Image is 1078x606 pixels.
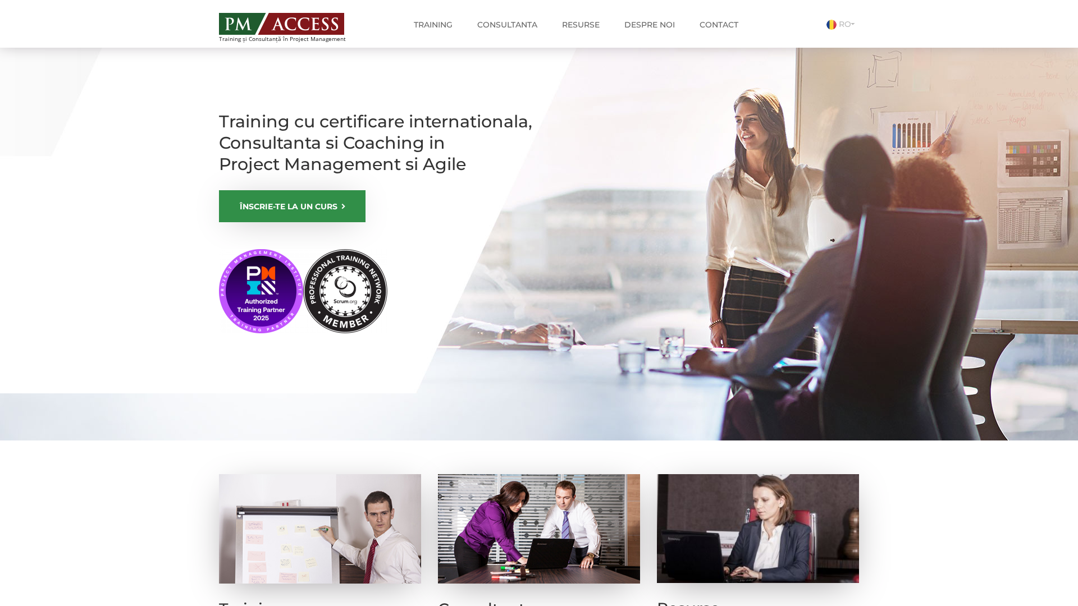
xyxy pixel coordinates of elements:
[219,10,367,42] a: Training și Consultanță în Project Management
[219,111,533,175] h1: Training cu certificare internationala, Consultanta si Coaching in Project Management si Agile
[438,474,640,584] img: Consultanta
[826,19,859,29] a: RO
[405,13,461,36] a: Training
[219,474,421,584] img: Training
[219,13,344,35] img: PM ACCESS - Echipa traineri si consultanti certificati PMP: Narciss Popescu, Mihai Olaru, Monica ...
[469,13,546,36] a: Consultanta
[691,13,747,36] a: Contact
[219,190,366,222] a: ÎNSCRIE-TE LA UN CURS
[554,13,608,36] a: Resurse
[219,36,367,42] span: Training și Consultanță în Project Management
[616,13,683,36] a: Despre noi
[657,474,859,583] img: Resurse
[826,20,837,30] img: Romana
[219,249,387,333] img: PMI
